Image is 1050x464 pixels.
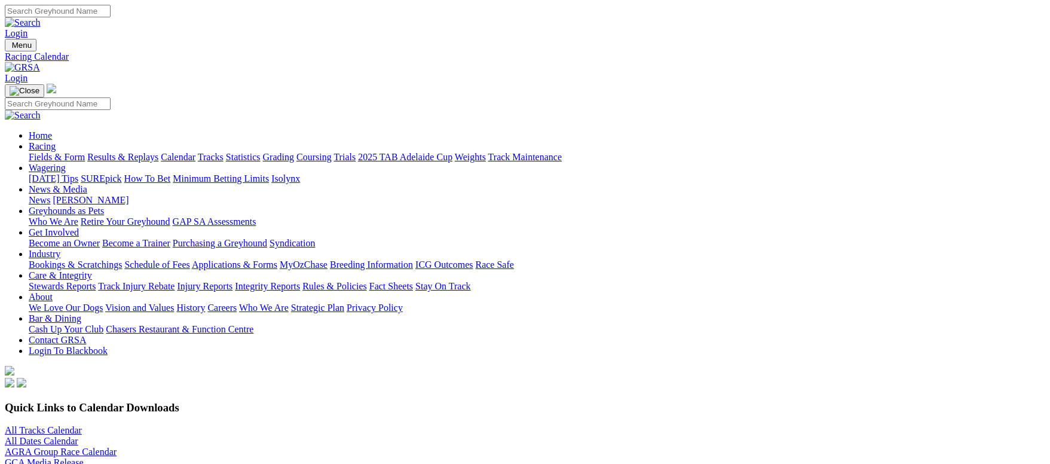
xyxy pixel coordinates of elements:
img: logo-grsa-white.png [5,366,14,376]
a: Weights [455,152,486,162]
span: Menu [12,41,32,50]
a: Syndication [270,238,315,248]
a: Care & Integrity [29,270,92,280]
div: Racing [29,152,1045,163]
a: Integrity Reports [235,281,300,291]
img: Search [5,110,41,121]
a: Wagering [29,163,66,173]
a: History [176,303,205,313]
a: GAP SA Assessments [173,216,256,227]
img: Close [10,86,39,96]
a: Home [29,130,52,141]
a: 2025 TAB Adelaide Cup [358,152,452,162]
a: Isolynx [271,173,300,184]
a: Track Injury Rebate [98,281,175,291]
h3: Quick Links to Calendar Downloads [5,401,1045,414]
img: twitter.svg [17,378,26,387]
a: Industry [29,249,60,259]
input: Search [5,5,111,17]
button: Toggle navigation [5,39,36,51]
div: Wagering [29,173,1045,184]
a: Schedule of Fees [124,260,189,270]
a: How To Bet [124,173,171,184]
img: Search [5,17,41,28]
div: Greyhounds as Pets [29,216,1045,227]
a: Purchasing a Greyhound [173,238,267,248]
a: Login [5,28,27,38]
a: Race Safe [475,260,513,270]
input: Search [5,97,111,110]
a: Calendar [161,152,195,162]
a: Get Involved [29,227,79,237]
a: Cash Up Your Club [29,324,103,334]
a: Breeding Information [330,260,413,270]
a: Who We Are [239,303,289,313]
a: Login [5,73,27,83]
a: ICG Outcomes [415,260,473,270]
img: logo-grsa-white.png [47,84,56,93]
a: MyOzChase [280,260,327,270]
a: Privacy Policy [347,303,403,313]
a: Login To Blackbook [29,346,108,356]
a: Bookings & Scratchings [29,260,122,270]
img: facebook.svg [5,378,14,387]
a: We Love Our Dogs [29,303,103,313]
a: Injury Reports [177,281,232,291]
a: Coursing [296,152,332,162]
a: [DATE] Tips [29,173,78,184]
a: Results & Replays [87,152,158,162]
a: Fact Sheets [369,281,413,291]
a: Vision and Values [105,303,174,313]
a: Strategic Plan [291,303,344,313]
a: Stewards Reports [29,281,96,291]
a: Minimum Betting Limits [173,173,269,184]
button: Toggle navigation [5,84,44,97]
a: AGRA Group Race Calendar [5,447,117,457]
div: Get Involved [29,238,1045,249]
a: All Tracks Calendar [5,425,82,435]
a: Statistics [226,152,261,162]
a: [PERSON_NAME] [53,195,128,205]
a: Racing [29,141,56,151]
a: SUREpick [81,173,121,184]
a: Fields & Form [29,152,85,162]
a: Become an Owner [29,238,100,248]
a: Retire Your Greyhound [81,216,170,227]
a: Chasers Restaurant & Function Centre [106,324,253,334]
div: Industry [29,260,1045,270]
a: News & Media [29,184,87,194]
a: Grading [263,152,294,162]
div: Care & Integrity [29,281,1045,292]
a: Track Maintenance [488,152,562,162]
a: Who We Are [29,216,78,227]
a: Racing Calendar [5,51,1045,62]
a: Contact GRSA [29,335,86,345]
a: Careers [207,303,237,313]
a: Tracks [198,152,224,162]
a: Rules & Policies [302,281,367,291]
a: Greyhounds as Pets [29,206,104,216]
img: GRSA [5,62,40,73]
a: Stay On Track [415,281,470,291]
div: News & Media [29,195,1045,206]
a: Bar & Dining [29,313,81,323]
a: About [29,292,53,302]
a: Trials [333,152,356,162]
div: Bar & Dining [29,324,1045,335]
a: All Dates Calendar [5,436,78,446]
a: News [29,195,50,205]
a: Become a Trainer [102,238,170,248]
a: Applications & Forms [192,260,277,270]
div: About [29,303,1045,313]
